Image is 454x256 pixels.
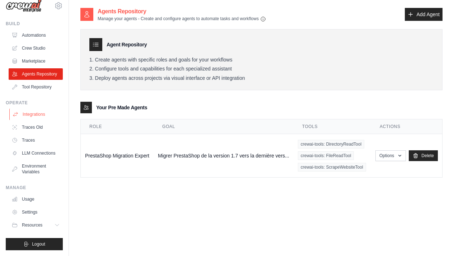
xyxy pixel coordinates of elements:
a: Add Agent [405,8,443,21]
li: Create agents with specific roles and goals for your workflows [89,57,434,63]
a: Settings [9,206,63,218]
td: Migrer PrestaShop de la version 1.7 vers la dernière vers... [154,134,294,178]
th: Tools [294,119,371,134]
th: Goal [154,119,294,134]
span: Resources [22,222,42,228]
div: Build [6,21,63,27]
h3: Your Pre Made Agents [96,104,147,111]
th: Actions [371,119,442,134]
button: Options [375,150,406,161]
a: Marketplace [9,55,63,67]
h2: Agents Repository [98,7,266,16]
a: Crew Studio [9,42,63,54]
span: Logout [32,241,45,247]
th: Role [81,119,154,134]
a: Traces [9,134,63,146]
a: Delete [409,150,438,161]
div: Manage [6,185,63,191]
a: LLM Connections [9,147,63,159]
a: Environment Variables [9,160,63,178]
td: PrestaShop Migration Expert [81,134,154,178]
div: Operate [6,100,63,106]
a: Automations [9,29,63,41]
button: Logout [6,238,63,250]
span: crewai-tools: FileReadTool [298,151,354,160]
span: crewai-tools: ScrapeWebsiteTool [298,163,366,172]
h3: Agent Repository [107,41,147,48]
button: Resources [9,219,63,231]
span: crewai-tools: DirectoryReadTool [298,140,364,148]
li: Configure tools and capabilities for each specialized assistant [89,66,434,72]
p: Manage your agents - Create and configure agents to automate tasks and workflows [98,16,266,22]
a: Agents Repository [9,68,63,80]
a: Integrations [9,109,64,120]
a: Tool Repository [9,81,63,93]
li: Deploy agents across projects via visual interface or API integration [89,75,434,82]
a: Usage [9,193,63,205]
a: Traces Old [9,122,63,133]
